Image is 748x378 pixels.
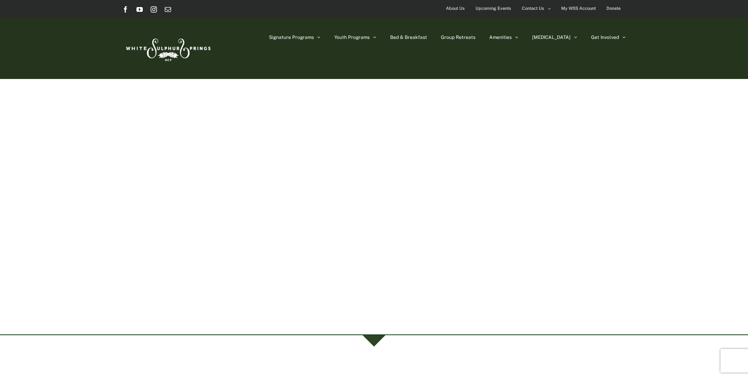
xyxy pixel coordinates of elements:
a: YouTube [136,6,143,13]
span: About Us [446,3,465,14]
span: Upcoming Events [475,3,511,14]
a: Youth Programs [334,18,376,57]
span: Contact Us [522,3,544,14]
span: Get Involved [591,35,619,40]
a: Email [165,6,171,13]
a: Instagram [151,6,157,13]
a: Group Retreats [441,18,475,57]
span: [MEDICAL_DATA] [532,35,571,40]
span: Group Retreats [441,35,475,40]
nav: Main Menu [269,18,626,57]
a: Get Involved [591,18,626,57]
img: White Sulphur Springs Logo [122,30,213,67]
span: Youth Programs [334,35,370,40]
span: Donate [606,3,621,14]
span: Bed & Breakfast [390,35,427,40]
span: My WSS Account [561,3,596,14]
a: Facebook [122,6,129,13]
span: Signature Programs [269,35,314,40]
a: Bed & Breakfast [390,18,427,57]
a: Signature Programs [269,18,321,57]
span: Amenities [489,35,512,40]
a: Amenities [489,18,518,57]
a: [MEDICAL_DATA] [532,18,577,57]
